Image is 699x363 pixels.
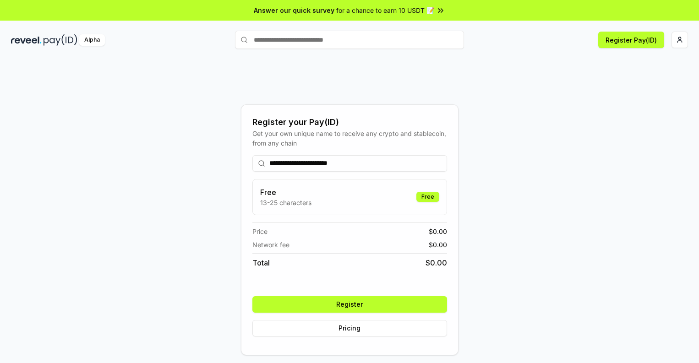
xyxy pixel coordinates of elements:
[252,129,447,148] div: Get your own unique name to receive any crypto and stablecoin, from any chain
[11,34,42,46] img: reveel_dark
[252,227,268,236] span: Price
[336,5,434,15] span: for a chance to earn 10 USDT 📝
[44,34,77,46] img: pay_id
[429,240,447,249] span: $ 0.00
[252,296,447,313] button: Register
[254,5,334,15] span: Answer our quick survey
[260,187,311,198] h3: Free
[598,32,664,48] button: Register Pay(ID)
[426,257,447,268] span: $ 0.00
[252,257,270,268] span: Total
[79,34,105,46] div: Alpha
[252,240,289,249] span: Network fee
[429,227,447,236] span: $ 0.00
[416,192,439,202] div: Free
[252,320,447,336] button: Pricing
[252,116,447,129] div: Register your Pay(ID)
[260,198,311,207] p: 13-25 characters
